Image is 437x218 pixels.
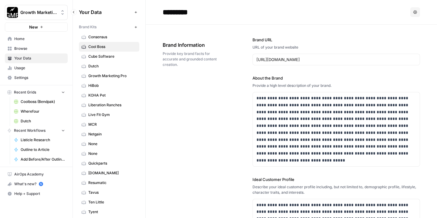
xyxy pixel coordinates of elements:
[79,168,139,178] a: [DOMAIN_NAME]
[5,126,68,135] button: Recent Workflows
[79,32,139,42] a: Consensus
[163,41,218,49] span: Brand Information
[11,155,68,164] a: Add Before/After Outline to KB
[79,61,139,71] a: Dutch
[5,73,68,83] a: Settings
[7,7,18,18] img: Growth Marketing Pro Logo
[21,109,65,114] span: Wherefour
[79,71,139,81] a: Growth Marketing Pro
[5,88,68,97] button: Recent Grids
[5,179,68,189] button: What's new? 5
[252,45,420,50] div: URL of your brand website
[79,178,139,188] a: Resumatic
[88,209,137,215] span: Tyent
[79,9,132,16] span: Your Data
[88,63,137,69] span: Dutch
[14,56,65,61] span: Your Data
[88,161,137,166] span: Quickparts
[79,110,139,120] a: Live Fit Gym
[252,83,420,88] div: Provide a high level description of your brand.
[252,75,420,81] label: About the Brand
[79,90,139,100] a: KOHA Pet
[88,170,137,176] span: [DOMAIN_NAME]
[11,116,68,126] a: Dutch
[79,139,139,149] a: None
[5,189,68,199] button: Help + Support
[5,22,68,32] button: New
[21,99,65,104] span: Coolboss (Bendpak)
[88,131,137,137] span: Netgain
[252,176,420,182] label: Ideal Customer Profile
[88,34,137,40] span: Consensus
[88,141,137,147] span: None
[14,46,65,51] span: Browse
[40,182,42,186] text: 5
[5,63,68,73] a: Usage
[21,118,65,124] span: Dutch
[79,24,97,30] span: Brand Kits
[79,149,139,158] a: None
[5,169,68,179] a: AirOps Academy
[88,93,137,98] span: KOHA Pet
[14,65,65,71] span: Usage
[88,44,137,49] span: Cool Boss
[79,188,139,197] a: Tavus
[5,179,67,189] div: What's new?
[79,197,139,207] a: Ten Little
[39,182,43,186] a: 5
[88,112,137,118] span: Live Fit Gym
[21,147,65,152] span: Outline to Article
[79,158,139,168] a: Quickparts
[11,135,68,145] a: Listicle Research
[88,54,137,59] span: Cube Software
[79,120,139,129] a: MCR
[5,53,68,63] a: Your Data
[252,37,420,43] label: Brand URL
[88,83,137,88] span: HiBob
[79,129,139,139] a: Netgain
[11,97,68,107] a: Coolboss (Bendpak)
[79,81,139,90] a: HiBob
[88,122,137,127] span: MCR
[14,191,65,196] span: Help + Support
[21,137,65,143] span: Listicle Research
[14,36,65,42] span: Home
[14,172,65,177] span: AirOps Academy
[88,102,137,108] span: Liberation Ranches
[79,100,139,110] a: Liberation Ranches
[252,184,420,195] div: Describe your ideal customer profile including, but not limited to, demographic profile, lifestyl...
[14,90,36,95] span: Recent Grids
[14,128,46,133] span: Recent Workflows
[79,42,139,52] a: Cool Boss
[14,75,65,80] span: Settings
[79,207,139,217] a: Tyent
[88,190,137,195] span: Tavus
[88,180,137,186] span: Resumatic
[11,107,68,116] a: Wherefour
[163,51,218,67] span: Provide key brand facts for accurate and grounded content creation.
[79,52,139,61] a: Cube Software
[5,34,68,44] a: Home
[88,73,137,79] span: Growth Marketing Pro
[21,157,65,162] span: Add Before/After Outline to KB
[88,199,137,205] span: Ten Little
[256,56,416,63] input: www.sundaysoccer.com
[20,9,57,15] span: Growth Marketing Pro
[29,24,38,30] span: New
[88,151,137,156] span: None
[5,5,68,20] button: Workspace: Growth Marketing Pro
[11,145,68,155] a: Outline to Article
[5,44,68,53] a: Browse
